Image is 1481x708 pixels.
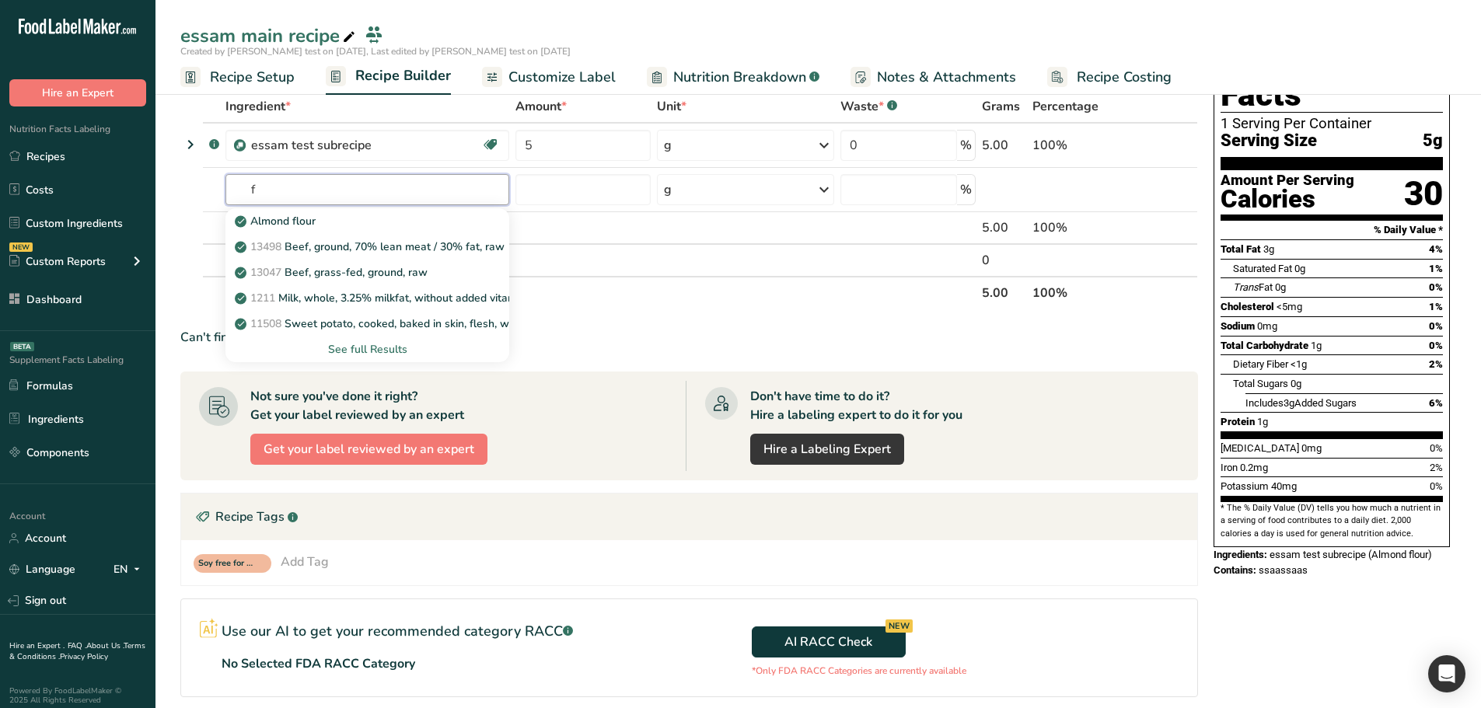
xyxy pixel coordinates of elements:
[508,67,616,88] span: Customize Label
[1429,358,1443,370] span: 2%
[885,619,913,633] div: NEW
[784,633,872,651] span: AI RACC Check
[251,136,445,155] div: essam test subrecipe
[982,251,1025,270] div: 0
[1221,173,1354,188] div: Amount Per Serving
[250,434,487,465] button: Get your label reviewed by an expert
[210,67,295,88] span: Recipe Setup
[181,494,1197,540] div: Recipe Tags
[1429,340,1443,351] span: 0%
[225,260,509,285] a: 13047Beef, grass-fed, ground, raw
[1233,358,1288,370] span: Dietary Fiber
[10,342,34,351] div: BETA
[250,291,275,305] span: 1211
[752,664,966,678] p: *Only FDA RACC Categories are currently available
[1221,480,1269,492] span: Potassium
[9,556,75,583] a: Language
[1233,263,1292,274] span: Saturated Fat
[1430,442,1443,454] span: 0%
[1430,480,1443,492] span: 0%
[225,234,509,260] a: 13498Beef, ground, 70% lean meat / 30% fat, raw
[657,97,686,116] span: Unit
[180,328,1198,347] div: Can't find your ingredient?
[225,285,509,311] a: 1211Milk, whole, 3.25% milkfat, without added vitamin A and [MEDICAL_DATA]
[1214,564,1256,576] span: Contains:
[68,640,86,651] a: FAQ .
[225,337,509,362] div: See full Results
[750,434,904,465] a: Hire a Labeling Expert
[1032,97,1099,116] span: Percentage
[1221,442,1299,454] span: [MEDICAL_DATA]
[1291,378,1301,389] span: 0g
[222,654,415,673] p: No Selected FDA RACC Category
[1032,136,1124,155] div: 100%
[1270,549,1432,560] span: essam test subrecipe (Almond flour)
[982,136,1025,155] div: 5.00
[1221,320,1255,332] span: Sodium
[250,316,281,331] span: 11508
[1277,301,1302,312] span: <5mg
[234,140,246,152] img: Sub Recipe
[1221,221,1443,239] section: % Daily Value *
[222,276,979,309] th: Net Totals
[851,60,1016,95] a: Notes & Attachments
[281,553,329,571] div: Add Tag
[1294,263,1305,274] span: 0g
[250,387,464,424] div: Not sure you've done it right? Get your label reviewed by an expert
[1311,340,1322,351] span: 1g
[355,65,451,86] span: Recipe Builder
[222,621,573,642] p: Use our AI to get your recommended category RACC
[750,387,962,424] div: Don't have time to do it? Hire a labeling expert to do it for you
[1221,116,1443,131] div: 1 Serving Per Container
[1221,188,1354,211] div: Calories
[1428,655,1465,692] div: Open Intercom Messenger
[979,276,1029,309] th: 5.00
[1275,281,1286,293] span: 0g
[60,651,108,662] a: Privacy Policy
[238,213,316,229] p: Almond flour
[250,239,281,254] span: 13498
[1429,301,1443,312] span: 1%
[877,67,1016,88] span: Notes & Attachments
[1240,462,1268,473] span: 0.2mg
[1221,340,1308,351] span: Total Carbohydrate
[9,640,145,662] a: Terms & Conditions .
[1233,281,1273,293] span: Fat
[515,97,567,116] span: Amount
[1221,243,1261,255] span: Total Fat
[982,218,1025,237] div: 5.00
[1257,416,1268,427] span: 1g
[1221,131,1317,151] span: Serving Size
[225,311,509,337] a: 11508Sweet potato, cooked, baked in skin, flesh, without salt
[1221,301,1274,312] span: Cholesterol
[238,341,497,357] div: See full Results
[225,208,509,234] a: Almond flour
[180,60,295,95] a: Recipe Setup
[673,67,806,88] span: Nutrition Breakdown
[752,626,906,657] button: AI RACC Check NEW
[264,440,474,459] span: Get your label reviewed by an expert
[1429,320,1443,332] span: 0%
[664,180,672,199] div: g
[9,640,65,651] a: Hire an Expert .
[9,686,146,705] div: Powered By FoodLabelMaker © 2025 All Rights Reserved
[1233,281,1259,293] i: Trans
[1429,281,1443,293] span: 0%
[982,97,1020,116] span: Grams
[1429,397,1443,409] span: 6%
[1077,67,1172,88] span: Recipe Costing
[1047,60,1172,95] a: Recipe Costing
[225,97,291,116] span: Ingredient
[1263,243,1274,255] span: 3g
[180,45,571,58] span: Created by [PERSON_NAME] test on [DATE], Last edited by [PERSON_NAME] test on [DATE]
[180,22,358,50] div: essam main recipe
[1423,131,1443,151] span: 5g
[198,557,253,570] span: Soy free for recipe
[1404,173,1443,214] div: 30
[326,58,451,96] a: Recipe Builder
[1284,397,1294,409] span: 3g
[9,253,106,270] div: Custom Reports
[1221,416,1255,427] span: Protein
[840,97,897,116] div: Waste
[647,60,819,95] a: Nutrition Breakdown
